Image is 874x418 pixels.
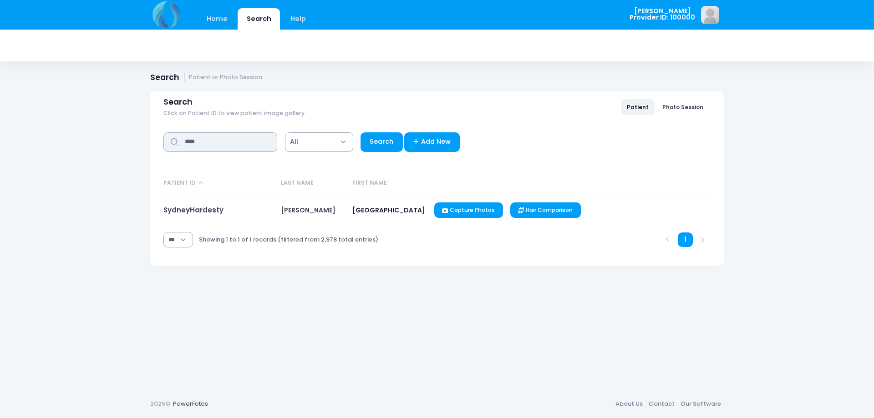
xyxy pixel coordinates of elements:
[621,99,655,115] a: Patient
[645,396,677,412] a: Contact
[352,206,425,215] span: [GEOGRAPHIC_DATA]
[282,8,315,30] a: Help
[701,6,719,24] img: image
[163,171,276,195] th: Patient ID: activate to sort column descending
[630,8,695,21] span: [PERSON_NAME] Provider ID: 100000
[612,396,645,412] a: About Us
[198,8,236,30] a: Home
[189,74,262,81] small: Patient or Photo Session
[150,73,262,82] h1: Search
[238,8,280,30] a: Search
[510,202,581,218] a: Hair Comparison
[199,229,378,250] div: Showing 1 to 1 of 1 records (filtered from 2,978 total entries)
[348,171,430,195] th: First Name: activate to sort column ascending
[656,99,709,115] a: Photo Session
[404,132,460,152] a: Add New
[163,205,224,215] a: SydneyHardesty
[150,399,170,408] span: 2025©
[361,132,403,152] a: Search
[677,396,724,412] a: Our Software
[281,206,335,215] span: [PERSON_NAME]
[173,399,208,408] a: PowerFotos
[163,110,305,117] span: Click on Patient ID to view patient image gallery
[276,171,348,195] th: Last Name: activate to sort column ascending
[678,232,693,247] a: 1
[290,137,298,146] span: All
[434,202,503,218] a: Capture Photos
[285,132,353,152] span: All
[163,97,193,107] span: Search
